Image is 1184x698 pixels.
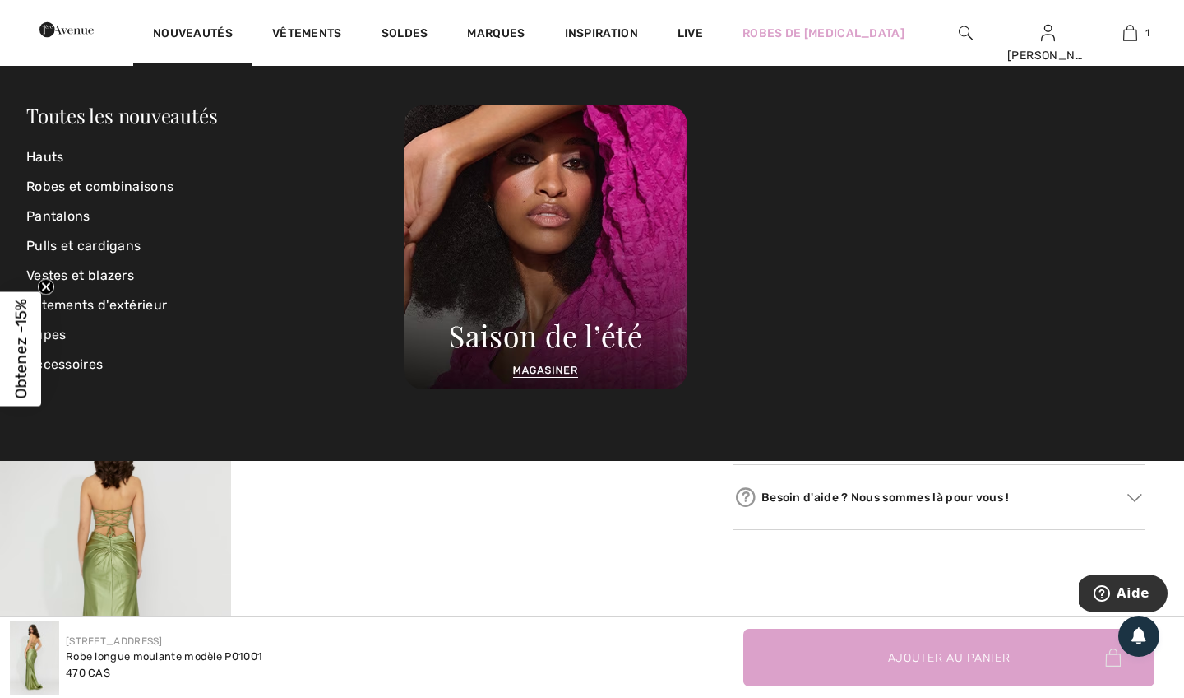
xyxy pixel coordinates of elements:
a: Toutes les nouveautés [26,102,217,128]
button: Close teaser [38,279,54,295]
a: Vestes et blazers [26,261,404,291]
a: Robes et combinaisons [26,172,404,202]
span: 1 [1145,26,1149,40]
div: Robe longue moulante modèle P01001 [66,649,262,665]
div: Besoin d'aide ? Nous sommes là pour vous ! [733,485,1145,510]
a: Nouveautés [153,26,233,44]
span: Ajouter au panier [888,649,1011,666]
a: Nouveautés Joseph Ribkoff [404,239,687,254]
span: Obtenez -15% [12,300,30,399]
a: Vêtements d'extérieur [26,291,404,320]
a: Pantalons [26,202,404,231]
img: Mon panier [1123,23,1137,43]
a: Se connecter [1041,25,1055,40]
a: Vêtements [272,26,342,44]
span: Inspiration [565,26,638,44]
iframe: Ouvre un widget dans lequel vous pouvez trouver plus d’informations [1079,575,1168,616]
a: Soldes [382,26,428,44]
div: [PERSON_NAME] [1007,47,1088,64]
img: Robe Longue Moulante mod&egrave;le P01001 [10,621,59,695]
a: 1 [1089,23,1170,43]
a: [STREET_ADDRESS] [66,635,163,647]
img: Bag.svg [1105,649,1121,667]
button: Ajouter au panier [743,629,1154,686]
img: Arrow2.svg [1127,494,1142,502]
a: Robes de [MEDICAL_DATA] [742,25,904,42]
img: 1ère Avenue [39,13,94,46]
a: Live [678,25,703,42]
img: Mes infos [1041,23,1055,43]
img: Nouveautés Joseph Ribkoff [404,105,687,389]
img: recherche [959,23,973,43]
a: Jupes [26,320,404,350]
a: Accessoires [26,350,404,379]
a: Hauts [26,142,404,172]
span: 470 CA$ [66,667,110,679]
a: Marques [467,26,525,44]
a: Pulls et cardigans [26,231,404,261]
